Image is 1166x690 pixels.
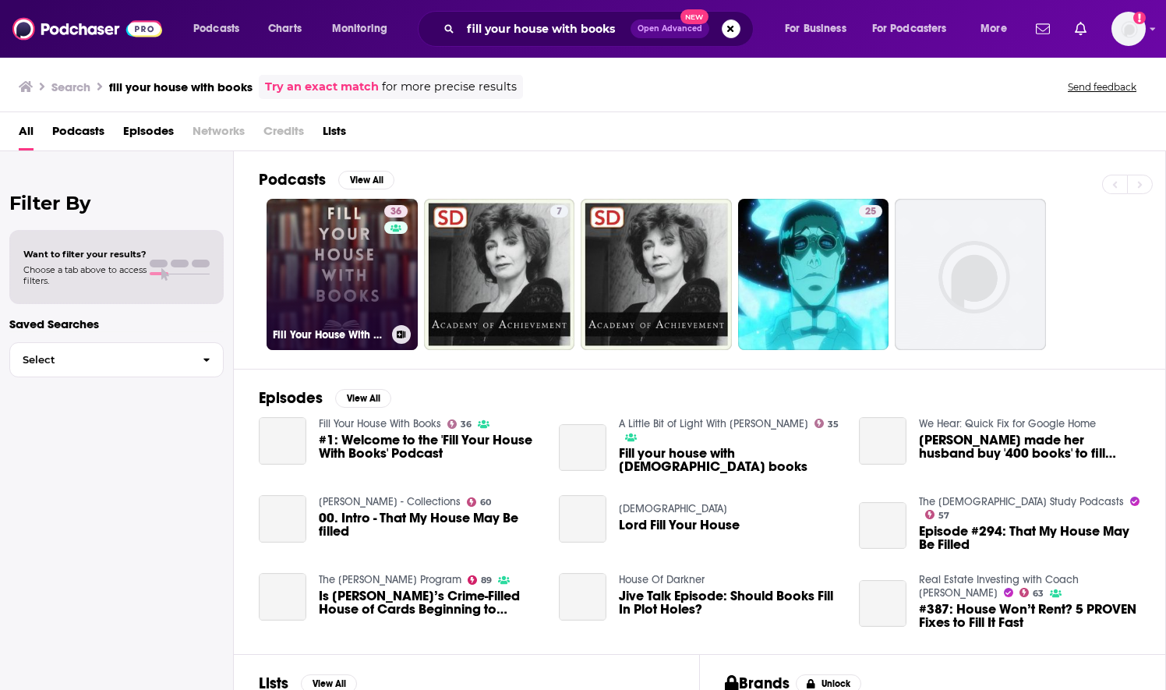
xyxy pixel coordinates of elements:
a: 36 [384,205,408,218]
a: Try an exact match [265,78,379,96]
span: Fill your house with [DEMOGRAPHIC_DATA] books [619,447,840,473]
a: Jive Talk Episode: Should Books Fill In Plot Holes? [559,573,606,621]
h2: Episodes [259,388,323,408]
span: Credits [263,119,304,150]
a: 36Fill Your House With Books [267,199,418,350]
a: A Little Bit of Light With Rabbi Yisroel Goldstein [619,417,808,430]
a: #387: House Won’t Rent? 5 PROVEN Fixes to Fill It Fast [919,603,1140,629]
button: Show profile menu [1111,12,1146,46]
a: Episode #294: That My House May Be Filled [919,525,1140,551]
a: We Hear: Quick Fix for Google Home [919,417,1096,430]
span: 89 [481,577,492,584]
input: Search podcasts, credits, & more... [461,16,631,41]
a: Lists [323,119,346,150]
a: PodcastsView All [259,170,394,189]
a: Jive Talk Episode: Should Books Fill In Plot Holes? [619,589,840,616]
div: Search podcasts, credits, & more... [433,11,768,47]
a: 36 [447,419,472,429]
a: #1: Welcome to the 'Fill Your House With Books' Podcast [259,417,306,465]
button: open menu [321,16,408,41]
a: Ashley Tisdale made her husband buy '400 books' to fill shelves for house tour [859,417,906,465]
a: #387: House Won’t Rent? 5 PROVEN Fixes to Fill It Fast [859,580,906,628]
a: The Bible Study Podcasts [919,495,1124,508]
a: Dag Heward-Mills - Collections [319,495,461,508]
button: open menu [774,16,866,41]
span: Want to filter your results? [23,249,147,260]
a: 00. Intro - That My House May Be filled [319,511,540,538]
span: Networks [193,119,245,150]
a: 25 [738,199,889,350]
span: For Business [785,18,846,40]
span: Open Advanced [638,25,702,33]
button: Open AdvancedNew [631,19,709,38]
a: The Glenn Beck Program [319,573,461,586]
button: open menu [970,16,1026,41]
span: [PERSON_NAME] made her husband buy '400 books' to fill shelves for house tour [919,433,1140,460]
a: Lord Fill Your House [619,518,740,532]
a: EpisodesView All [259,388,391,408]
button: Select [9,342,224,377]
svg: Add a profile image [1133,12,1146,24]
span: Podcasts [193,18,239,40]
a: 60 [467,497,492,507]
a: #1: Welcome to the 'Fill Your House With Books' Podcast [319,433,540,460]
a: Is Biden’s Crime-Filled House of Cards Beginning to Implode? | Guest: Peter Schweizer | 2/26/24 [259,573,306,621]
span: 7 [556,204,562,220]
p: Saved Searches [9,317,224,331]
a: Fill your house with Jewish books [619,447,840,473]
span: Choose a tab above to access filters. [23,264,147,286]
span: 25 [865,204,876,220]
button: Send feedback [1063,80,1141,94]
h3: Search [51,80,90,94]
h2: Filter By [9,192,224,214]
span: 60 [480,499,491,506]
button: open menu [862,16,970,41]
a: 89 [468,575,493,585]
a: 35 [814,419,839,428]
span: for more precise results [382,78,517,96]
h3: fill your house with books [109,80,253,94]
a: Clearwater Church of Mt Zion [619,502,727,515]
a: Is Biden’s Crime-Filled House of Cards Beginning to Implode? | Guest: Peter Schweizer | 2/26/24 [319,589,540,616]
a: Charts [258,16,311,41]
span: Monitoring [332,18,387,40]
span: All [19,119,34,150]
span: 36 [390,204,401,220]
h2: Podcasts [259,170,326,189]
a: Fill Your House With Books [319,417,441,430]
a: Podcasts [52,119,104,150]
a: 7 [424,199,575,350]
a: Episode #294: That My House May Be Filled [859,502,906,550]
a: Real Estate Investing with Coach Carson [919,573,1079,600]
a: Lord Fill Your House [559,495,606,543]
a: House Of Darkner [619,573,705,586]
span: Logged in as nwierenga [1111,12,1146,46]
span: 57 [938,512,949,519]
img: Podchaser - Follow, Share and Rate Podcasts [12,14,162,44]
span: 36 [461,421,472,428]
h3: Fill Your House With Books [273,328,386,341]
a: Fill your house with Jewish books [559,424,606,472]
a: Episodes [123,119,174,150]
span: Select [10,355,190,365]
span: 63 [1033,590,1044,597]
a: Ashley Tisdale made her husband buy '400 books' to fill shelves for house tour [919,433,1140,460]
span: Charts [268,18,302,40]
button: View All [335,389,391,408]
a: 25 [859,205,882,218]
a: 63 [1019,588,1044,597]
a: Show notifications dropdown [1069,16,1093,42]
span: 35 [828,421,839,428]
img: User Profile [1111,12,1146,46]
a: Show notifications dropdown [1030,16,1056,42]
button: open menu [182,16,260,41]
